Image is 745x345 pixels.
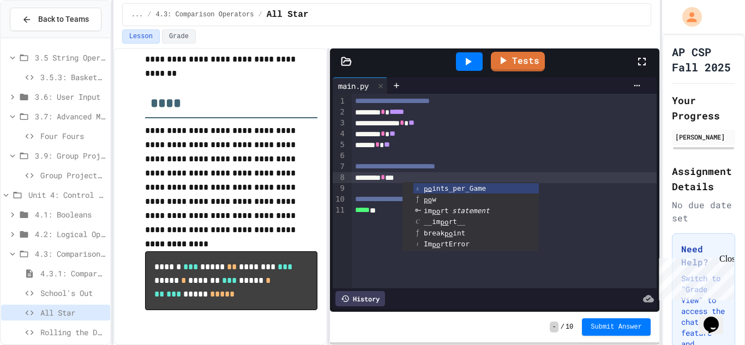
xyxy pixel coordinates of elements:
[40,307,106,318] span: All Star
[40,170,106,181] span: Group Project - Mad Libs
[424,217,465,226] span: __im rt__
[672,44,735,75] h1: AP CSP Fall 2025
[259,10,262,19] span: /
[681,243,726,269] h3: Need Help?
[654,254,734,300] iframe: chat widget
[452,207,490,215] span: statement
[333,107,346,118] div: 2
[40,268,106,279] span: 4.3.1: Comparison Operators
[267,8,309,21] span: All Star
[582,318,651,336] button: Submit Answer
[147,10,151,19] span: /
[444,229,453,238] span: po
[333,96,346,107] div: 1
[424,229,465,237] span: break int
[333,80,374,92] div: main.py
[671,4,705,29] div: My Account
[333,205,346,216] div: 11
[402,182,539,251] ul: Completions
[333,77,388,94] div: main.py
[432,207,440,215] span: po
[333,150,346,161] div: 6
[672,93,735,123] h2: Your Progress
[550,322,558,332] span: -
[561,323,564,331] span: /
[591,323,642,331] span: Submit Answer
[35,52,106,63] span: 3.5 String Operators
[432,240,440,249] span: po
[424,184,486,192] span: ints_per_Game
[38,14,89,25] span: Back to Teams
[40,287,106,299] span: School's Out
[333,183,346,194] div: 9
[28,189,106,201] span: Unit 4: Control Structures
[424,207,449,215] span: im rt
[440,218,448,226] span: po
[566,323,573,331] span: 10
[156,10,254,19] span: 4.3: Comparison Operators
[40,326,106,338] span: Rolling the Dice
[672,164,735,194] h2: Assignment Details
[35,248,106,259] span: 4.3: Comparison Operators
[335,291,385,306] div: History
[333,129,346,140] div: 4
[40,130,106,142] span: Four Fours
[699,301,734,334] iframe: chat widget
[424,195,436,203] span: w
[10,8,101,31] button: Back to Teams
[424,196,432,204] span: po
[424,184,432,192] span: po
[333,194,346,205] div: 10
[675,132,732,142] div: [PERSON_NAME]
[35,91,106,102] span: 3.6: User Input
[122,29,160,44] button: Lesson
[35,228,106,240] span: 4.2: Logical Operators
[491,52,545,71] a: Tests
[40,71,106,83] span: 3.5.3: Basketballs and Footballs
[4,4,75,69] div: Chat with us now!Close
[333,161,346,172] div: 7
[333,140,346,150] div: 5
[672,198,735,225] div: No due date set
[35,150,106,161] span: 3.9: Group Project - Mad Libs
[333,118,346,129] div: 3
[333,172,346,183] div: 8
[35,111,106,122] span: 3.7: Advanced Math in Python
[424,240,470,248] span: Im rtError
[162,29,196,44] button: Grade
[131,10,143,19] span: ...
[35,209,106,220] span: 4.1: Booleans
